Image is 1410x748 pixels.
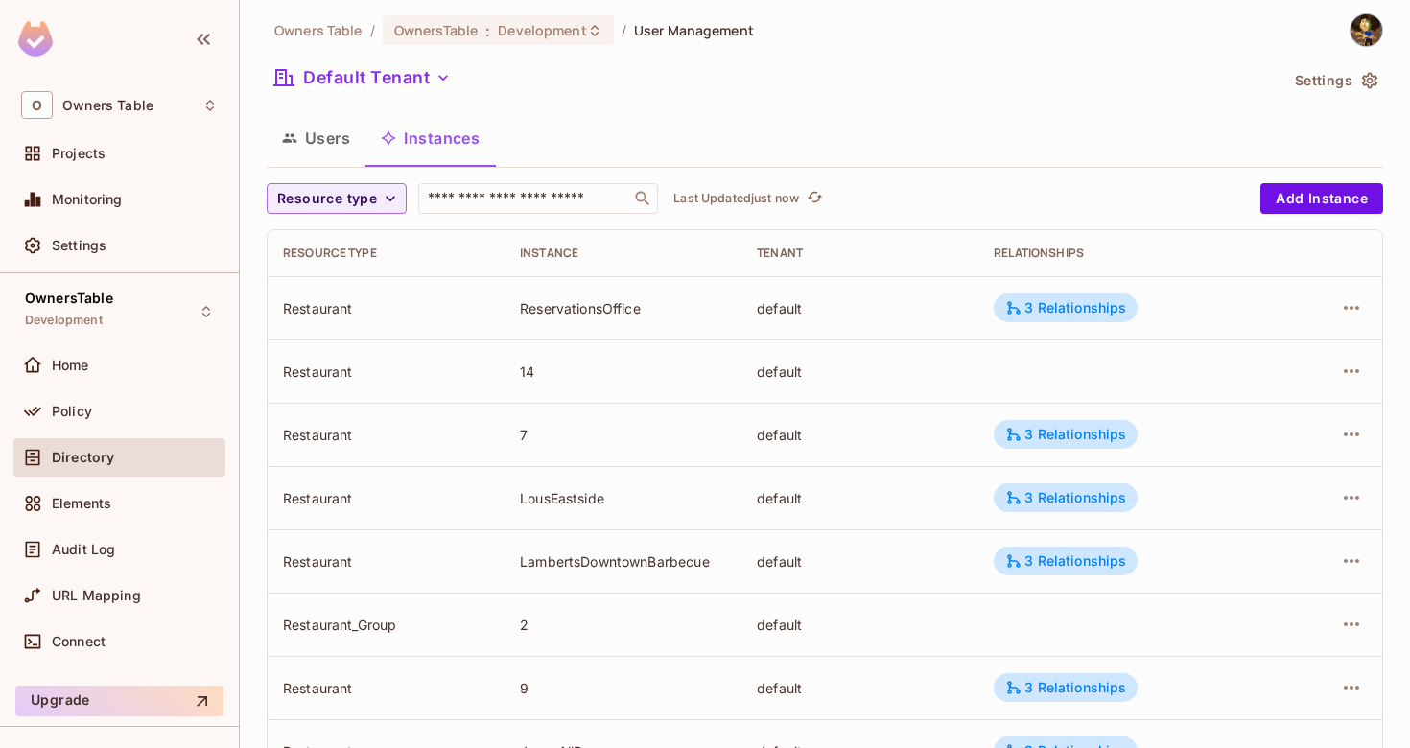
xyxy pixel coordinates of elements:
[807,189,823,208] span: refresh
[1005,552,1126,570] div: 3 Relationships
[274,21,363,39] span: the active workspace
[757,245,963,261] div: Tenant
[52,238,106,253] span: Settings
[520,299,726,317] div: ReservationsOffice
[283,362,489,381] div: Restaurant
[622,21,626,39] li: /
[283,679,489,697] div: Restaurant
[283,489,489,507] div: Restaurant
[757,299,963,317] div: default
[52,496,111,511] span: Elements
[365,114,495,162] button: Instances
[673,191,799,206] p: Last Updated just now
[1005,489,1126,506] div: 3 Relationships
[277,187,377,211] span: Resource type
[757,679,963,697] div: default
[283,616,489,634] div: Restaurant_Group
[1005,426,1126,443] div: 3 Relationships
[394,21,478,39] span: OwnersTable
[1351,14,1382,46] img: Suhas Kelkar
[757,426,963,444] div: default
[370,21,375,39] li: /
[25,291,113,306] span: OwnersTable
[757,489,963,507] div: default
[1005,299,1126,316] div: 3 Relationships
[757,616,963,634] div: default
[520,679,726,697] div: 9
[520,245,726,261] div: Instance
[267,62,458,93] button: Default Tenant
[799,187,826,210] span: Click to refresh data
[15,686,223,716] button: Upgrade
[283,245,489,261] div: Resource type
[21,91,53,119] span: O
[52,588,141,603] span: URL Mapping
[52,450,114,465] span: Directory
[62,98,153,113] span: Workspace: Owners Table
[498,21,586,39] span: Development
[18,21,53,57] img: SReyMgAAAABJRU5ErkJggg==
[52,146,106,161] span: Projects
[520,362,726,381] div: 14
[52,192,123,207] span: Monitoring
[283,299,489,317] div: Restaurant
[52,358,89,373] span: Home
[803,187,826,210] button: refresh
[52,404,92,419] span: Policy
[994,245,1265,261] div: Relationships
[520,552,726,571] div: LambertsDowntownBarbecue
[484,23,491,38] span: :
[283,552,489,571] div: Restaurant
[1005,679,1126,696] div: 3 Relationships
[520,489,726,507] div: LousEastside
[283,426,489,444] div: Restaurant
[267,183,407,214] button: Resource type
[1287,65,1383,96] button: Settings
[757,552,963,571] div: default
[520,426,726,444] div: 7
[634,21,754,39] span: User Management
[52,634,106,649] span: Connect
[267,114,365,162] button: Users
[757,362,963,381] div: default
[520,616,726,634] div: 2
[1260,183,1383,214] button: Add Instance
[52,542,115,557] span: Audit Log
[25,313,103,328] span: Development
